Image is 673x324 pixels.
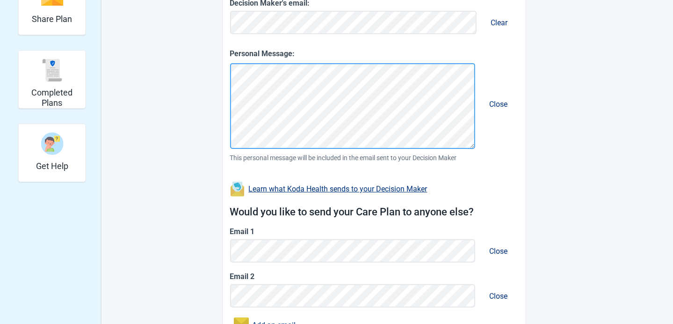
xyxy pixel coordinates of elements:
button: Remove [480,9,518,37]
button: Clear [483,9,515,36]
label: Email 2 [230,271,518,282]
label: Email 1 [230,226,518,237]
button: Close [482,283,515,309]
h2: Completed Plans [22,88,82,108]
a: Learn what Koda Health sends to your Decision Maker [249,184,427,193]
div: Get Help [18,124,86,182]
button: Close [482,91,515,118]
span: This personal message will be included in the email sent to your Decision Maker [230,153,518,163]
button: Remove [479,237,518,265]
button: Close [482,238,515,265]
label: Personal Message: [230,48,518,59]
h2: Get Help [36,161,68,171]
img: svg%3e [41,59,63,81]
button: Remove [479,90,518,118]
button: Remove [479,282,518,310]
img: Learn what Koda Health sends to your Decision Maker [230,182,245,197]
div: Completed Plans [18,50,86,109]
h1: Would you like to send your Care Plan to anyone else? [230,204,518,221]
h2: Share Plan [32,14,72,24]
img: person-question-x68TBcxA.svg [41,133,63,155]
